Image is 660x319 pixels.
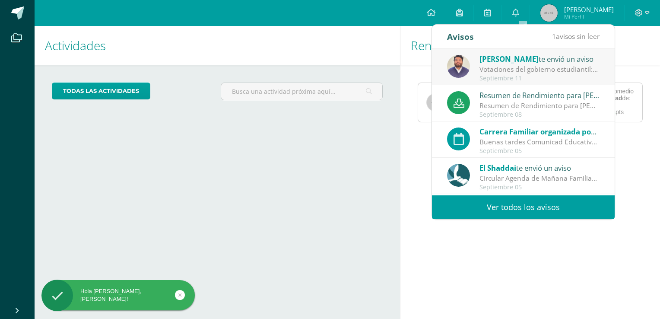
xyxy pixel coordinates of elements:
[52,83,150,99] a: todas las Actividades
[479,54,539,64] span: [PERSON_NAME]
[552,32,600,41] span: avisos sin leer
[479,111,600,118] div: Septiembre 08
[479,173,600,183] div: Circular Agenda de Mañana Familiar: Buena tarde Estimada Comunidad Educativa; Esperamos se encuen...
[432,195,615,219] a: Ver todos los avisos
[479,147,600,155] div: Septiembre 05
[479,53,600,64] div: te envió un aviso
[447,164,470,187] img: 0214cd8b8679da0f256ec9c9e7ffe613.png
[552,32,556,41] span: 1
[479,184,600,191] div: Septiembre 05
[616,108,624,115] span: pts
[479,126,600,137] div: para el día
[447,25,474,48] div: Avisos
[45,26,390,65] h1: Actividades
[479,137,600,147] div: Buenas tardes Comunicad Educativa: Llego el momento de movernos en familia!! La carrera Chapina- ...
[479,162,600,173] div: te envió un aviso
[427,94,444,111] img: 65x65
[411,26,650,65] h1: Rendimiento de mis hijos
[447,55,470,78] img: 3c88fd5534d10fcfcc6911e8303bbf43.png
[564,13,614,20] span: Mi Perfil
[540,4,558,22] img: 45x45
[479,64,600,74] div: Votaciones del gobierno estudiantil: Estimados padres de familia y estudiantes. Compartimos el si...
[479,89,600,101] div: Resumen de Rendimiento para [PERSON_NAME]
[221,83,382,100] input: Busca una actividad próxima aquí...
[479,127,611,137] span: Carrera Familiar organizada por GAP
[479,75,600,82] div: Septiembre 11
[479,101,600,111] div: Resumen de Rendimiento para [PERSON_NAME]
[564,5,614,14] span: [PERSON_NAME]
[479,163,516,173] span: El Shaddai
[41,287,195,303] div: Hola [PERSON_NAME], [PERSON_NAME]!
